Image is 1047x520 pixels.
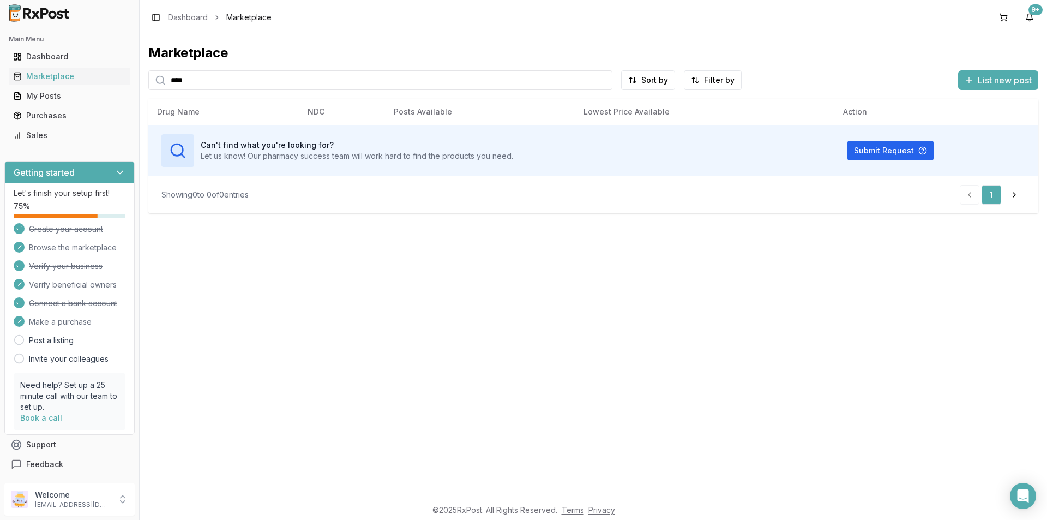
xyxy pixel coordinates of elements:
[26,459,63,470] span: Feedback
[29,224,103,235] span: Create your account
[161,189,249,200] div: Showing 0 to 0 of 0 entries
[562,505,584,515] a: Terms
[35,489,111,500] p: Welcome
[299,99,385,125] th: NDC
[4,107,135,124] button: Purchases
[9,47,130,67] a: Dashboard
[29,279,117,290] span: Verify beneficial owners
[13,91,126,101] div: My Posts
[35,500,111,509] p: [EMAIL_ADDRESS][DOMAIN_NAME]
[834,99,1038,125] th: Action
[385,99,575,125] th: Posts Available
[9,125,130,145] a: Sales
[4,435,135,455] button: Support
[4,4,74,22] img: RxPost Logo
[704,75,735,86] span: Filter by
[29,242,117,253] span: Browse the marketplace
[641,75,668,86] span: Sort by
[4,87,135,105] button: My Posts
[4,455,135,474] button: Feedback
[9,106,130,125] a: Purchases
[29,354,109,364] a: Invite your colleagues
[14,201,30,212] span: 75 %
[20,380,119,413] p: Need help? Set up a 25 minute call with our team to set up.
[4,68,135,85] button: Marketplace
[982,185,1001,205] a: 1
[9,67,130,86] a: Marketplace
[148,44,1038,62] div: Marketplace
[684,70,742,90] button: Filter by
[621,70,675,90] button: Sort by
[168,12,208,23] a: Dashboard
[1021,9,1038,26] button: 9+
[148,99,299,125] th: Drug Name
[14,188,125,199] p: Let's finish your setup first!
[1010,483,1036,509] div: Open Intercom Messenger
[201,140,513,151] h3: Can't find what you're looking for?
[1028,4,1043,15] div: 9+
[588,505,615,515] a: Privacy
[575,99,834,125] th: Lowest Price Available
[29,335,74,346] a: Post a listing
[9,35,130,44] h2: Main Menu
[960,185,1025,205] nav: pagination
[1003,185,1025,205] a: Go to next page
[13,71,126,82] div: Marketplace
[847,141,934,160] button: Submit Request
[11,491,28,508] img: User avatar
[958,70,1038,90] button: List new post
[29,298,117,309] span: Connect a bank account
[226,12,272,23] span: Marketplace
[29,316,92,327] span: Make a purchase
[978,74,1032,87] span: List new post
[4,127,135,144] button: Sales
[4,48,135,65] button: Dashboard
[13,110,126,121] div: Purchases
[13,130,126,141] div: Sales
[29,261,103,272] span: Verify your business
[14,166,75,179] h3: Getting started
[20,413,62,422] a: Book a call
[201,151,513,162] p: Let us know! Our pharmacy success team will work hard to find the products you need.
[9,86,130,106] a: My Posts
[168,12,272,23] nav: breadcrumb
[13,51,126,62] div: Dashboard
